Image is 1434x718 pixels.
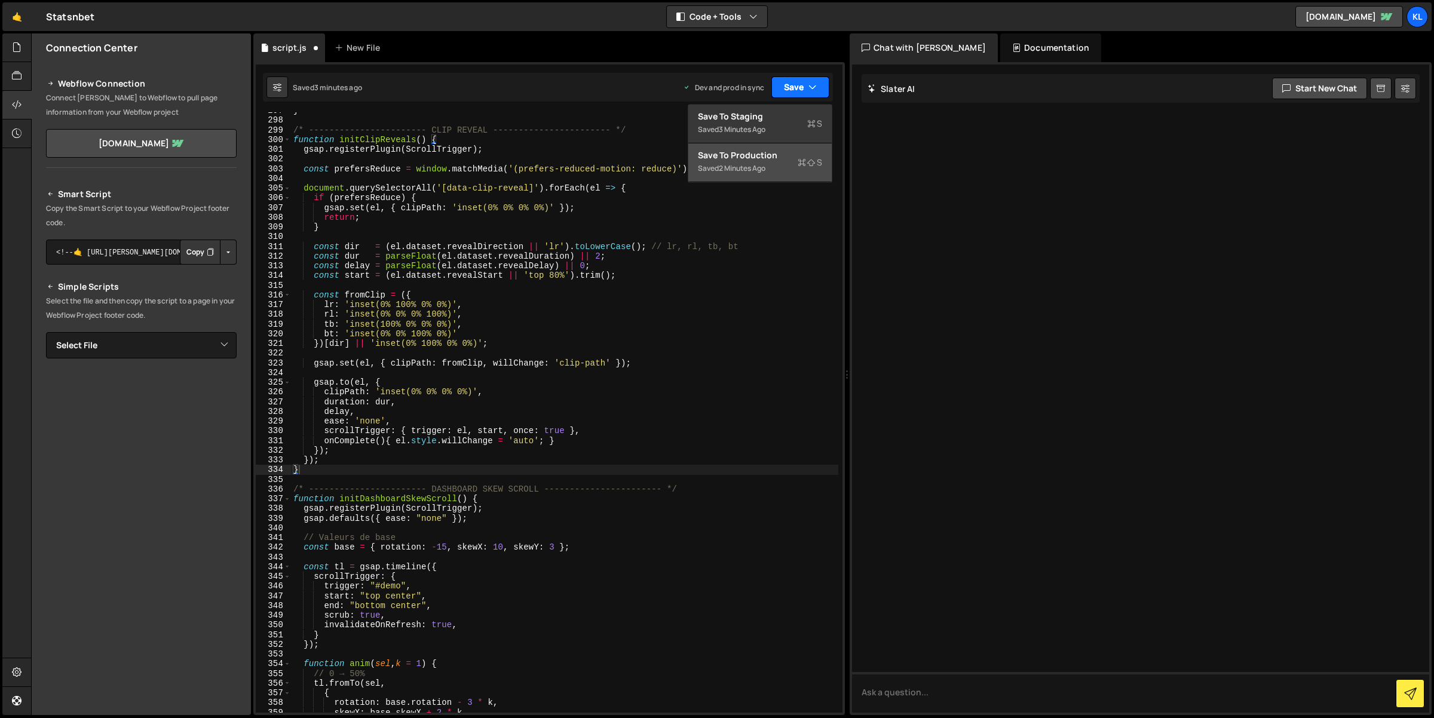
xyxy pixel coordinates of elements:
[335,42,385,54] div: New File
[256,436,291,446] div: 331
[698,111,822,122] div: Save to Staging
[256,183,291,193] div: 305
[256,698,291,707] div: 358
[46,41,137,54] h2: Connection Center
[256,494,291,504] div: 337
[256,193,291,202] div: 306
[256,271,291,280] div: 314
[46,187,237,201] h2: Smart Script
[719,163,765,173] div: 2 minutes ago
[1272,78,1367,99] button: Start new chat
[256,581,291,591] div: 346
[46,201,237,230] p: Copy the Smart Script to your Webflow Project footer code.
[256,348,291,358] div: 322
[256,174,291,183] div: 304
[256,290,291,300] div: 316
[256,620,291,630] div: 350
[256,329,291,339] div: 320
[256,553,291,562] div: 343
[256,601,291,610] div: 348
[256,426,291,435] div: 330
[293,82,362,93] div: Saved
[256,213,291,222] div: 308
[256,630,291,640] div: 351
[256,145,291,154] div: 301
[256,562,291,572] div: 344
[180,240,237,265] div: Button group with nested dropdown
[256,203,291,213] div: 307
[256,514,291,523] div: 339
[719,124,765,134] div: 3 minutes ago
[256,407,291,416] div: 328
[256,572,291,581] div: 345
[256,242,291,251] div: 311
[698,161,822,176] div: Saved
[256,358,291,368] div: 323
[256,416,291,426] div: 329
[256,504,291,513] div: 338
[180,240,220,265] button: Copy
[1407,6,1428,27] a: Kl
[688,105,832,143] button: Save to StagingS Saved3 minutes ago
[46,493,238,601] iframe: YouTube video player
[256,649,291,659] div: 353
[256,591,291,601] div: 347
[256,368,291,378] div: 324
[256,300,291,309] div: 317
[256,115,291,125] div: 298
[314,82,362,93] div: 3 minutes ago
[1000,33,1101,62] div: Documentation
[256,465,291,474] div: 334
[698,149,822,161] div: Save to Production
[46,91,237,119] p: Connect [PERSON_NAME] to Webflow to pull page information from your Webflow project
[256,309,291,319] div: 318
[46,280,237,294] h2: Simple Scripts
[256,320,291,329] div: 319
[256,232,291,241] div: 310
[46,240,237,265] textarea: <!--🤙 [URL][PERSON_NAME][DOMAIN_NAME]> <script>document.addEventListener("DOMContentLoaded", func...
[256,484,291,494] div: 336
[256,523,291,533] div: 340
[256,533,291,542] div: 341
[798,157,822,168] span: S
[46,10,94,24] div: Statsnbet
[688,143,832,182] button: Save to ProductionS Saved2 minutes ago
[850,33,998,62] div: Chat with [PERSON_NAME]
[256,339,291,348] div: 321
[256,542,291,552] div: 342
[46,378,238,486] iframe: YouTube video player
[807,118,822,130] span: S
[256,222,291,232] div: 309
[667,6,767,27] button: Code + Tools
[256,640,291,649] div: 352
[256,154,291,164] div: 302
[256,659,291,668] div: 354
[1295,6,1403,27] a: [DOMAIN_NAME]
[256,455,291,465] div: 333
[256,475,291,484] div: 335
[46,294,237,323] p: Select the file and then copy the script to a page in your Webflow Project footer code.
[868,83,915,94] h2: Slater AI
[256,610,291,620] div: 349
[698,122,822,137] div: Saved
[771,76,829,98] button: Save
[256,261,291,271] div: 313
[256,446,291,455] div: 332
[256,708,291,717] div: 359
[256,688,291,698] div: 357
[256,679,291,688] div: 356
[46,129,237,158] a: [DOMAIN_NAME]
[256,135,291,145] div: 300
[272,42,307,54] div: script.js
[256,669,291,679] div: 355
[2,2,32,31] a: 🤙
[256,378,291,387] div: 325
[256,387,291,397] div: 326
[46,76,237,91] h2: Webflow Connection
[256,251,291,261] div: 312
[256,164,291,174] div: 303
[256,397,291,407] div: 327
[256,281,291,290] div: 315
[256,125,291,135] div: 299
